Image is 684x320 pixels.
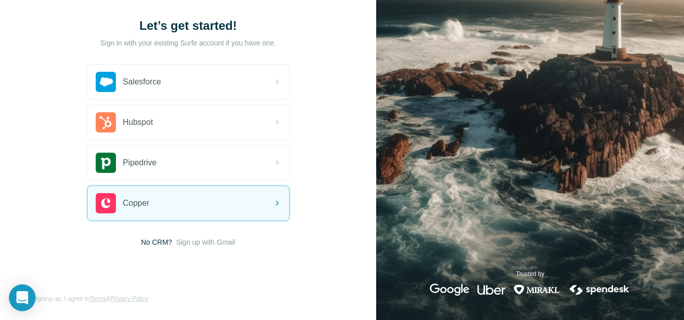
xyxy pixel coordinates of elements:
img: google's logo [430,284,469,296]
span: Pipedrive [123,157,157,169]
img: salesforce's logo [96,72,116,92]
a: Privacy Policy [110,295,148,302]
img: spendesk's logo [568,284,631,296]
span: By signing up, I agree to & [24,294,148,303]
p: Trusted by [516,269,544,279]
div: Open Intercom Messenger [9,285,36,311]
img: uber's logo [477,284,505,296]
img: copper's logo [96,193,116,213]
img: pipedrive's logo [96,153,116,173]
span: No CRM? [141,237,172,247]
span: Salesforce [123,76,162,88]
a: Terms [90,295,106,302]
img: hubspot's logo [96,112,116,132]
span: Hubspot [123,116,153,128]
span: Copper [123,197,149,209]
p: Sign in with your existing Surfe account if you have one. [100,38,276,48]
h1: Let’s get started! [87,18,290,34]
button: Sign up with Gmail [176,237,235,247]
img: mirakl's logo [513,284,560,296]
